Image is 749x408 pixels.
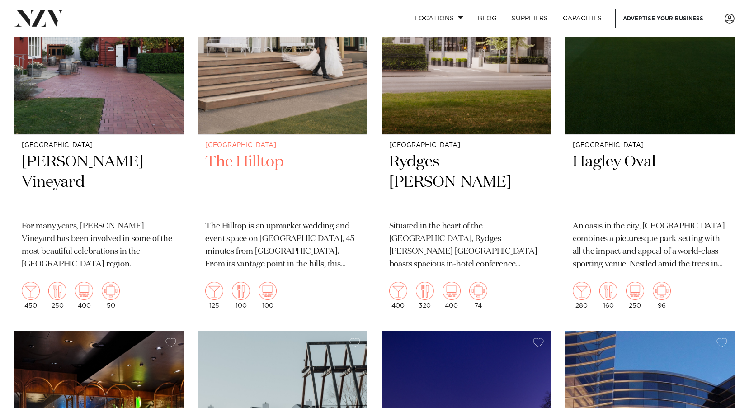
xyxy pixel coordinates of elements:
[443,282,461,300] img: theatre.png
[389,152,544,213] h2: Rydges [PERSON_NAME]
[504,9,555,28] a: SUPPLIERS
[469,282,487,300] img: meeting.png
[259,282,277,300] img: theatre.png
[205,142,360,149] small: [GEOGRAPHIC_DATA]
[407,9,471,28] a: Locations
[416,282,434,300] img: dining.png
[75,282,93,309] div: 400
[389,282,407,309] div: 400
[22,220,176,271] p: For many years, [PERSON_NAME] Vineyard has been involved in some of the most beautiful celebratio...
[626,282,644,309] div: 250
[653,282,671,309] div: 96
[556,9,609,28] a: Capacities
[389,282,407,300] img: cocktail.png
[626,282,644,300] img: theatre.png
[471,9,504,28] a: BLOG
[48,282,66,309] div: 250
[205,282,223,309] div: 125
[22,282,40,309] div: 450
[653,282,671,300] img: meeting.png
[205,152,360,213] h2: The Hilltop
[22,282,40,300] img: cocktail.png
[599,282,617,300] img: dining.png
[573,282,591,300] img: cocktail.png
[232,282,250,309] div: 100
[573,282,591,309] div: 280
[22,152,176,213] h2: [PERSON_NAME] Vineyard
[416,282,434,309] div: 320
[443,282,461,309] div: 400
[75,282,93,300] img: theatre.png
[205,220,360,271] p: The Hilltop is an upmarket wedding and event space on [GEOGRAPHIC_DATA], 45 minutes from [GEOGRAP...
[573,142,727,149] small: [GEOGRAPHIC_DATA]
[102,282,120,309] div: 50
[205,282,223,300] img: cocktail.png
[469,282,487,309] div: 74
[573,220,727,271] p: An oasis in the city, [GEOGRAPHIC_DATA] combines a picturesque park-setting with all the impact a...
[48,282,66,300] img: dining.png
[22,142,176,149] small: [GEOGRAPHIC_DATA]
[389,142,544,149] small: [GEOGRAPHIC_DATA]
[259,282,277,309] div: 100
[389,220,544,271] p: Situated in the heart of the [GEOGRAPHIC_DATA], Rydges [PERSON_NAME] [GEOGRAPHIC_DATA] boasts spa...
[232,282,250,300] img: dining.png
[599,282,617,309] div: 160
[573,152,727,213] h2: Hagley Oval
[615,9,711,28] a: Advertise your business
[14,10,64,26] img: nzv-logo.png
[102,282,120,300] img: meeting.png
